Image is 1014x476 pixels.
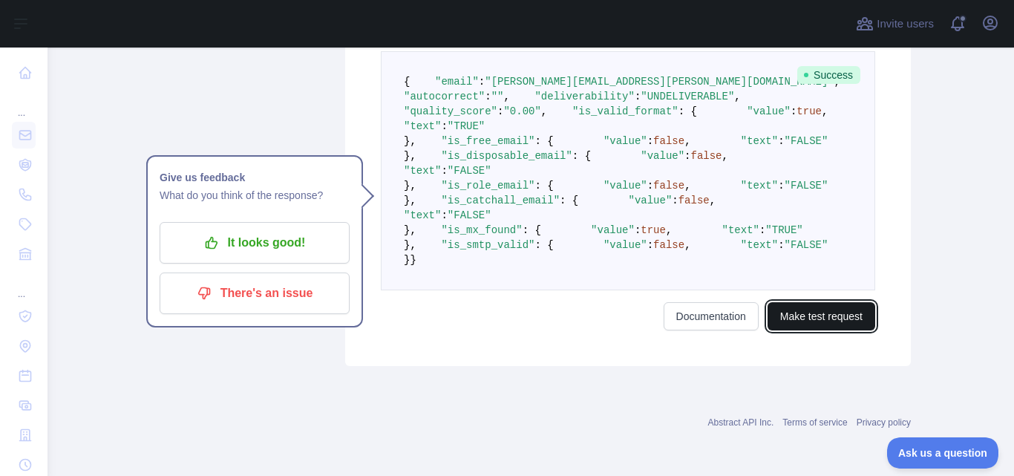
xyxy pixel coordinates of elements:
[653,135,684,147] span: false
[785,135,828,147] span: "FALSE"
[782,417,847,428] a: Terms of service
[604,135,647,147] span: "value"
[12,270,36,300] div: ...
[666,224,672,236] span: ,
[441,239,534,251] span: "is_smtp_valid"
[604,180,647,192] span: "value"
[684,150,690,162] span: :
[653,180,684,192] span: false
[441,150,572,162] span: "is_disposable_email"
[503,91,509,102] span: ,
[641,224,666,236] span: true
[710,195,716,206] span: ,
[448,209,491,221] span: "FALSE"
[441,165,447,177] span: :
[404,180,416,192] span: },
[441,209,447,221] span: :
[653,239,684,251] span: false
[541,105,547,117] span: ,
[534,91,634,102] span: "deliverability"
[778,239,784,251] span: :
[404,150,416,162] span: },
[404,120,441,132] span: "text"
[523,224,541,236] span: : {
[12,89,36,119] div: ...
[560,195,578,206] span: : {
[678,195,710,206] span: false
[404,91,485,102] span: "autocorrect"
[768,302,875,330] button: Make test request
[534,135,553,147] span: : {
[160,169,350,186] h1: Give us feedback
[664,302,759,330] a: Documentation
[887,437,999,469] iframe: Toggle Customer Support
[485,91,491,102] span: :
[629,195,673,206] span: "value"
[404,254,410,266] span: }
[778,135,784,147] span: :
[479,76,485,88] span: :
[853,12,937,36] button: Invite users
[491,91,504,102] span: ""
[722,150,728,162] span: ,
[722,224,759,236] span: "text"
[441,224,522,236] span: "is_mx_found"
[785,239,828,251] span: "FALSE"
[572,150,591,162] span: : {
[647,180,653,192] span: :
[534,239,553,251] span: : {
[591,224,635,236] span: "value"
[691,150,722,162] span: false
[435,76,479,88] span: "email"
[404,195,416,206] span: },
[822,105,828,117] span: ,
[404,135,416,147] span: },
[641,150,684,162] span: "value"
[741,135,778,147] span: "text"
[791,105,797,117] span: :
[741,239,778,251] span: "text"
[684,135,690,147] span: ,
[678,105,697,117] span: : {
[410,254,416,266] span: }
[635,224,641,236] span: :
[708,417,774,428] a: Abstract API Inc.
[672,195,678,206] span: :
[441,120,447,132] span: :
[404,165,441,177] span: "text"
[647,135,653,147] span: :
[404,239,416,251] span: },
[404,76,410,88] span: {
[759,224,765,236] span: :
[857,417,911,428] a: Privacy policy
[734,91,740,102] span: ,
[785,180,828,192] span: "FALSE"
[448,120,485,132] span: "TRUE"
[497,105,503,117] span: :
[448,165,491,177] span: "FALSE"
[778,180,784,192] span: :
[797,105,822,117] span: true
[160,186,350,204] p: What do you think of the response?
[635,91,641,102] span: :
[503,105,540,117] span: "0.00"
[684,239,690,251] span: ,
[747,105,791,117] span: "value"
[441,135,534,147] span: "is_free_email"
[404,209,441,221] span: "text"
[641,91,734,102] span: "UNDELIVERABLE"
[485,76,834,88] span: "[PERSON_NAME][EMAIL_ADDRESS][PERSON_NAME][DOMAIN_NAME]"
[604,239,647,251] span: "value"
[441,180,534,192] span: "is_role_email"
[404,105,497,117] span: "quality_score"
[647,239,653,251] span: :
[877,16,934,33] span: Invite users
[404,224,416,236] span: },
[765,224,802,236] span: "TRUE"
[572,105,678,117] span: "is_valid_format"
[741,180,778,192] span: "text"
[441,195,560,206] span: "is_catchall_email"
[834,76,840,88] span: ,
[534,180,553,192] span: : {
[684,180,690,192] span: ,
